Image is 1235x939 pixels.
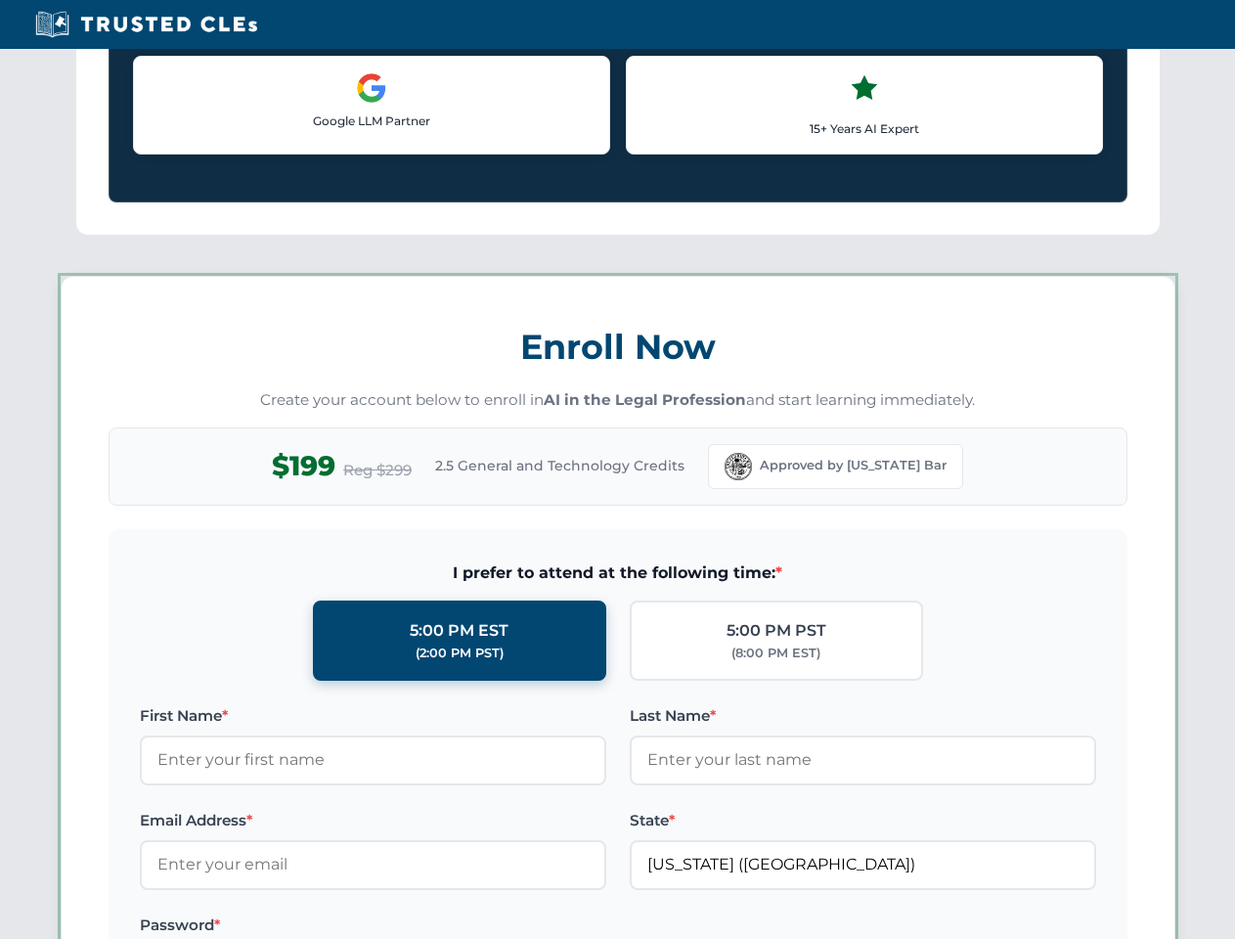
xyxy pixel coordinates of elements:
span: Approved by [US_STATE] Bar [760,456,947,475]
img: Google [356,72,387,104]
p: Google LLM Partner [150,112,594,130]
div: (8:00 PM EST) [731,644,820,663]
div: (2:00 PM PST) [416,644,504,663]
label: Email Address [140,809,606,832]
input: Enter your first name [140,736,606,784]
label: First Name [140,704,606,728]
input: Enter your email [140,840,606,889]
span: $199 [272,444,335,488]
label: Password [140,914,606,937]
span: I prefer to attend at the following time: [140,560,1096,586]
span: 2.5 General and Technology Credits [435,455,684,476]
img: Florida Bar [725,453,752,480]
span: Reg $299 [343,459,412,482]
div: 5:00 PM EST [410,618,508,644]
p: Create your account below to enroll in and start learning immediately. [109,389,1127,412]
img: Trusted CLEs [29,10,263,39]
input: Enter your last name [630,736,1096,784]
label: Last Name [630,704,1096,728]
p: 15+ Years AI Expert [642,119,1086,138]
strong: AI in the Legal Profession [544,390,746,409]
label: State [630,809,1096,832]
h3: Enroll Now [109,316,1127,378]
div: 5:00 PM PST [727,618,826,644]
input: Florida (FL) [630,840,1096,889]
